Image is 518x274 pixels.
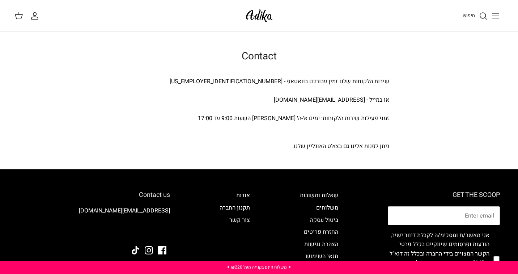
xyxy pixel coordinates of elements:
a: Tiktok [131,246,140,254]
div: ניתן לפנות אלינו גם בצא'ט האונליין שלנו. [129,142,389,151]
div: זמני פעילות שירות הלקוחות: ימים א׳-ה׳ [PERSON_NAME] השעות 9:00 עד 17:00 [129,114,389,123]
a: צור קשר [229,216,250,224]
span: חיפוש [463,12,475,19]
a: חיפוש [463,12,488,20]
h6: Contact us [18,191,170,199]
h6: GET THE SCOOP [388,191,500,199]
a: Facebook [158,246,166,254]
img: Adika IL [150,227,170,236]
h1: Contact [129,50,389,63]
a: תקנון החברה [220,203,250,212]
button: Toggle menu [488,8,504,24]
a: משלוחים [316,203,338,212]
a: החשבון שלי [30,12,42,20]
div: שירות הלקוחות שלנו זמין עבורכם בוואטאפ - [US_EMPLOYER_IDENTIFICATION_NUMBER] [129,77,389,87]
a: ביטול עסקה [310,216,338,224]
a: שאלות ותשובות [300,191,338,200]
input: Email [388,206,500,225]
a: אודות [236,191,250,200]
a: Instagram [145,246,153,254]
a: הצהרת נגישות [304,240,338,249]
a: תנאי השימוש [306,252,338,261]
a: [EMAIL_ADDRESS][DOMAIN_NAME] [79,206,170,215]
img: Adika IL [244,7,275,24]
a: החזרת פריטים [304,228,338,236]
div: או במייל - [EMAIL_ADDRESS][DOMAIN_NAME] [129,96,389,105]
a: ✦ משלוח חינם בקנייה מעל ₪220 ✦ [226,264,292,270]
